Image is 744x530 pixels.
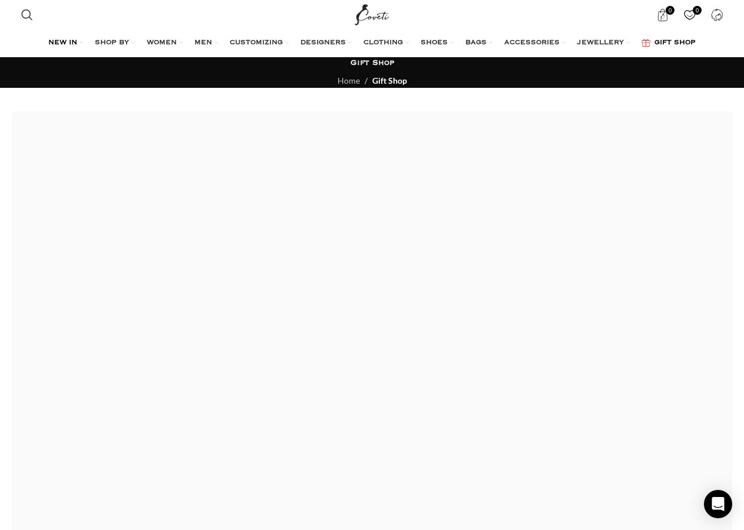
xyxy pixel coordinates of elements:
[577,31,630,55] a: JEWELLERY
[465,38,487,48] span: BAGS
[48,31,83,55] a: NEW IN
[147,38,177,48] span: WOMEN
[48,38,77,48] span: NEW IN
[352,9,392,19] a: Site logo
[651,3,675,27] a: 0
[15,3,39,27] a: Search
[363,31,409,55] a: CLOTHING
[147,31,183,55] a: WOMEN
[230,31,289,55] a: CUSTOMIZING
[95,31,135,55] a: SHOP BY
[704,490,732,518] div: Open Intercom Messenger
[363,38,403,48] span: CLOTHING
[15,31,729,55] div: Main navigation
[372,75,407,85] span: Gift Shop
[230,38,283,48] span: CUSTOMIZING
[504,38,560,48] span: ACCESSORIES
[678,3,702,27] a: 0
[95,38,129,48] span: SHOP BY
[338,75,360,85] a: Home
[504,31,566,55] a: ACCESSORIES
[350,58,394,68] h1: Gift Shop
[678,3,702,27] div: My Wishlist
[577,38,624,48] span: JEWELLERY
[654,38,696,48] span: GIFT SHOP
[465,31,492,55] a: BAGS
[693,6,702,15] span: 0
[300,38,346,48] span: DESIGNERS
[421,38,448,48] span: SHOES
[666,6,674,15] span: 0
[421,31,454,55] a: SHOES
[194,38,212,48] span: MEN
[642,31,696,55] a: GIFT SHOP
[300,31,352,55] a: DESIGNERS
[194,31,218,55] a: MEN
[642,39,650,47] img: GiftBag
